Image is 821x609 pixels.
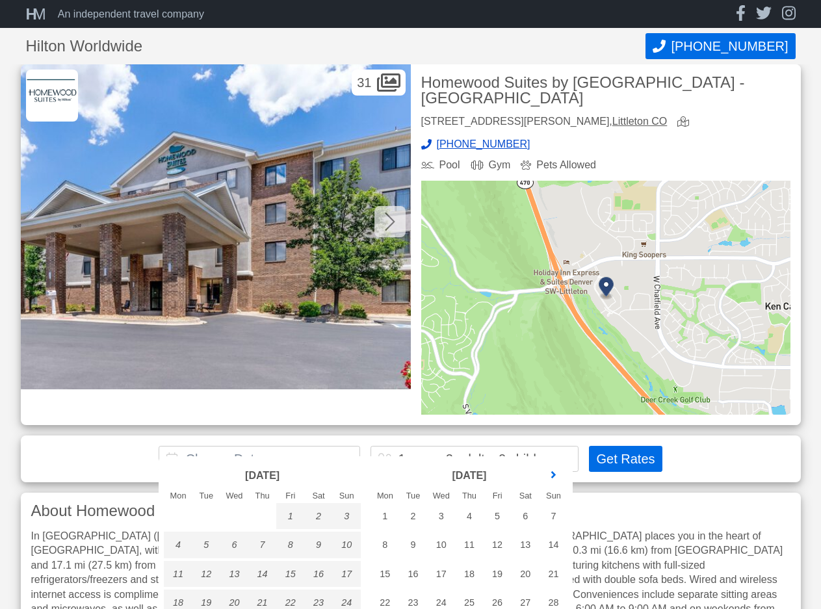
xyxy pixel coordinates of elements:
[543,465,563,485] a: next month
[304,561,332,587] div: 16
[220,561,248,587] div: 13
[455,492,483,500] div: Thu
[276,503,304,529] div: 1
[671,39,788,54] span: [PHONE_NUMBER]
[512,503,540,529] div: 6
[352,70,405,96] div: 31
[159,446,360,472] input: Choose Dates
[540,503,567,529] div: 7
[31,503,790,519] h3: About Homewood Suites by [GEOGRAPHIC_DATA] - [GEOGRAPHIC_DATA]
[192,465,333,486] header: [DATE]
[304,532,332,558] div: 9
[26,70,78,122] img: Hilton Worldwide
[589,446,662,472] button: Get Rates
[399,503,427,529] div: 2
[645,33,795,59] button: Call
[333,561,361,587] div: 17
[26,5,33,23] span: H
[736,5,746,23] a: facebook
[276,532,304,558] div: 8
[427,492,455,500] div: Wed
[248,561,276,587] div: 14
[484,532,512,558] div: 12
[484,561,512,587] div: 19
[192,532,220,558] div: 5
[192,492,220,500] div: Tue
[484,503,512,529] div: 5
[58,9,204,19] div: An independent travel company
[612,116,667,127] a: Littleton CO
[164,561,192,587] div: 11
[33,5,42,23] span: M
[371,503,399,529] div: 1
[248,532,276,558] div: 7
[398,452,554,465] div: 1 room, 2 adults, 0 children
[21,64,411,389] img: Featured
[333,532,361,558] div: 10
[276,561,304,587] div: 15
[756,5,772,23] a: twitter
[26,38,646,54] h1: Hilton Worldwide
[427,532,455,558] div: 10
[304,492,332,500] div: Sat
[484,492,512,500] div: Fri
[371,532,399,558] div: 8
[371,492,399,500] div: Mon
[540,561,567,587] div: 21
[248,492,276,500] div: Thu
[399,561,427,587] div: 16
[521,160,596,170] div: Pets Allowed
[455,532,483,558] div: 11
[304,503,332,529] div: 2
[512,492,540,500] div: Sat
[421,75,790,106] h2: Homewood Suites by [GEOGRAPHIC_DATA] - [GEOGRAPHIC_DATA]
[371,561,399,587] div: 15
[421,181,790,415] img: map
[471,160,511,170] div: Gym
[512,561,540,587] div: 20
[540,492,567,500] div: Sun
[333,492,361,500] div: Sun
[192,561,220,587] div: 12
[164,492,192,500] div: Mon
[220,532,248,558] div: 6
[677,116,694,129] a: view map
[512,532,540,558] div: 13
[427,503,455,529] div: 3
[540,532,567,558] div: 14
[437,139,530,149] span: [PHONE_NUMBER]
[455,561,483,587] div: 18
[399,532,427,558] div: 9
[782,5,796,23] a: instagram
[421,116,668,129] div: [STREET_ADDRESS][PERSON_NAME],
[399,492,427,500] div: Tue
[276,492,304,500] div: Fri
[220,492,248,500] div: Wed
[421,160,460,170] div: Pool
[427,561,455,587] div: 17
[164,532,192,558] div: 4
[26,6,53,22] a: HM
[333,503,361,529] div: 3
[455,503,483,529] div: 4
[399,465,540,486] header: [DATE]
